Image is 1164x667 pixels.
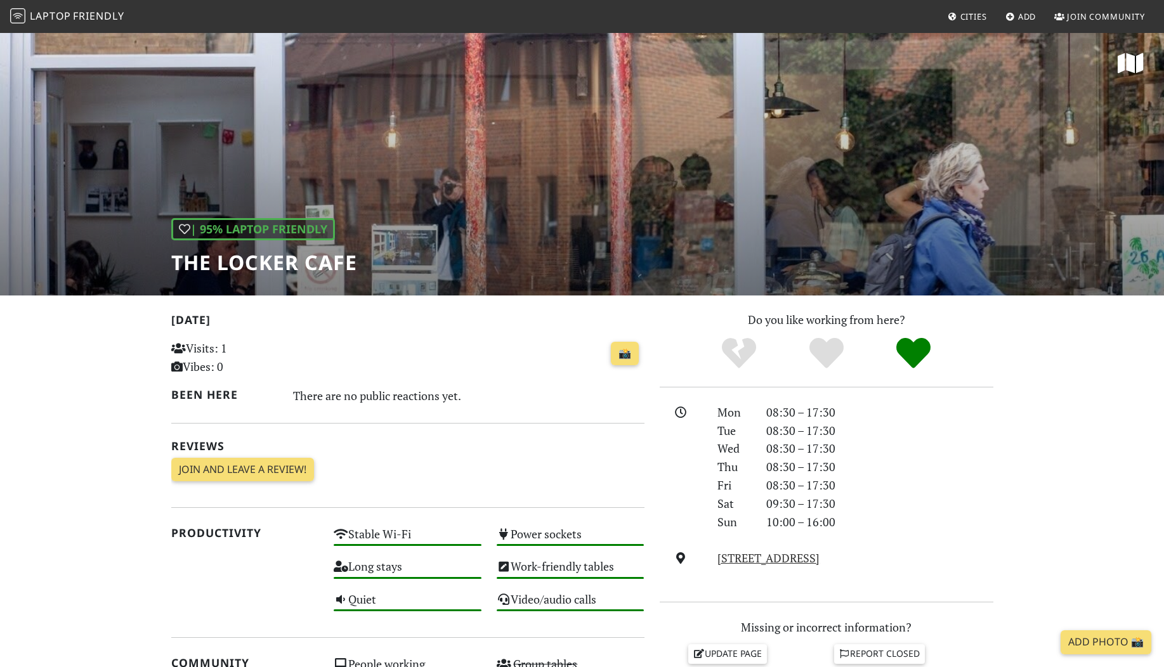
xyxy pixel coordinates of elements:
[710,403,758,422] div: Mon
[759,422,1001,440] div: 08:30 – 17:30
[710,495,758,513] div: Sat
[759,458,1001,476] div: 08:30 – 17:30
[759,495,1001,513] div: 09:30 – 17:30
[710,458,758,476] div: Thu
[171,439,644,453] h2: Reviews
[870,336,957,371] div: Definitely!
[171,526,319,540] h2: Productivity
[710,476,758,495] div: Fri
[171,313,644,332] h2: [DATE]
[489,524,652,556] div: Power sockets
[171,250,357,275] h1: The Locker Cafe
[960,11,987,22] span: Cities
[10,6,124,28] a: LaptopFriendly LaptopFriendly
[717,550,820,566] a: [STREET_ADDRESS]
[1067,11,1145,22] span: Join Community
[611,342,639,366] a: 📸
[759,476,1001,495] div: 08:30 – 17:30
[943,5,992,28] a: Cities
[30,9,71,23] span: Laptop
[1000,5,1042,28] a: Add
[10,8,25,23] img: LaptopFriendly
[489,556,652,588] div: Work-friendly tables
[1061,630,1151,654] a: Add Photo 📸
[171,458,314,482] a: Join and leave a review!
[73,9,124,23] span: Friendly
[695,336,783,371] div: No
[660,618,993,637] p: Missing or incorrect information?
[171,218,335,240] div: | 95% Laptop Friendly
[326,589,489,621] div: Quiet
[759,403,1001,422] div: 08:30 – 17:30
[759,439,1001,458] div: 08:30 – 17:30
[1018,11,1036,22] span: Add
[1049,5,1150,28] a: Join Community
[171,339,319,376] p: Visits: 1 Vibes: 0
[489,589,652,621] div: Video/audio calls
[834,644,925,663] a: Report closed
[710,422,758,440] div: Tue
[688,644,767,663] a: Update page
[660,311,993,329] p: Do you like working from here?
[171,388,278,401] h2: Been here
[759,513,1001,531] div: 10:00 – 16:00
[326,556,489,588] div: Long stays
[293,385,644,406] div: There are no public reactions yet.
[710,439,758,458] div: Wed
[710,513,758,531] div: Sun
[783,336,870,371] div: Yes
[326,524,489,556] div: Stable Wi-Fi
